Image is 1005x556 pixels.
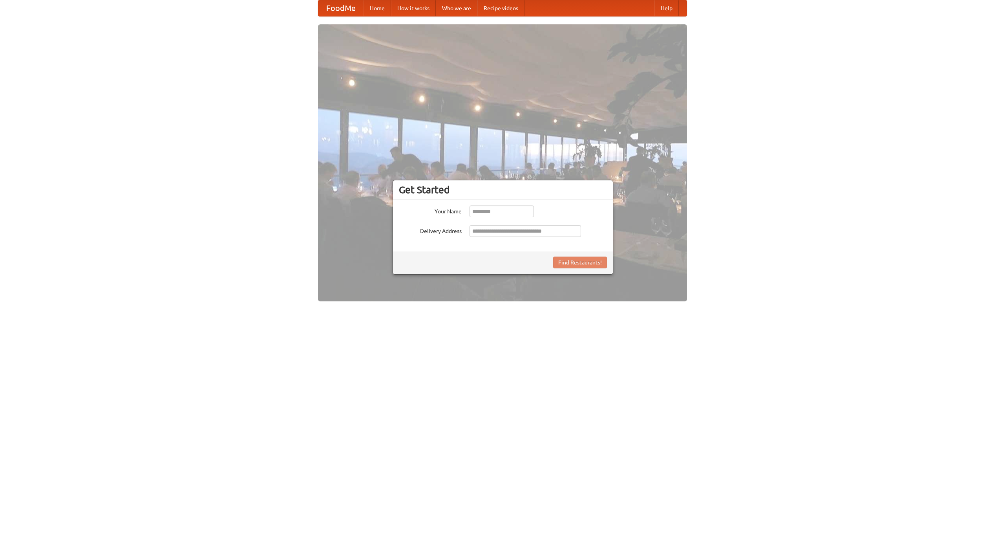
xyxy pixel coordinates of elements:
label: Delivery Address [399,225,462,235]
a: How it works [391,0,436,16]
a: Who we are [436,0,477,16]
a: Recipe videos [477,0,524,16]
label: Your Name [399,206,462,215]
a: Home [364,0,391,16]
h3: Get Started [399,184,607,196]
a: FoodMe [318,0,364,16]
button: Find Restaurants! [553,257,607,268]
a: Help [654,0,679,16]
